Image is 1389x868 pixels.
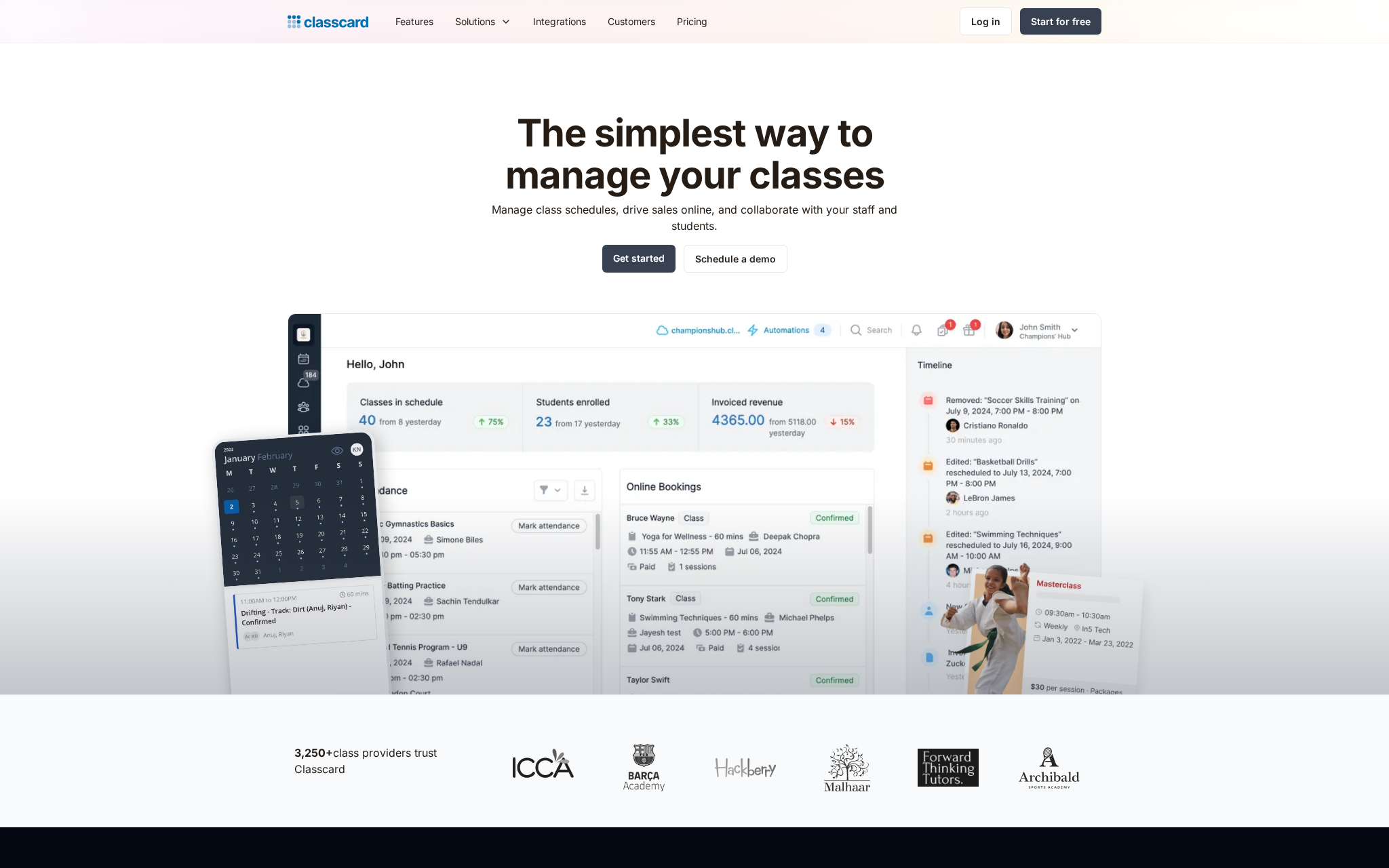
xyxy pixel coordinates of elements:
a: home [288,12,368,31]
a: Start for free [1020,8,1101,35]
strong: 3,250+ [294,746,333,759]
a: Integrations [522,6,597,37]
div: Log in [971,14,1000,28]
a: Customers [597,6,666,37]
a: Log in [960,7,1012,35]
div: Start for free [1031,14,1091,28]
div: Solutions [455,14,495,28]
a: Schedule a demo [684,245,787,273]
a: Get started [602,245,676,273]
a: Pricing [666,6,718,37]
div: Solutions [444,6,522,37]
h1: The simplest way to manage your classes [480,113,910,196]
p: class providers trust Classcard [294,745,484,777]
p: Manage class schedules, drive sales online, and collaborate with your staff and students. [480,201,910,234]
a: Features [385,6,444,37]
